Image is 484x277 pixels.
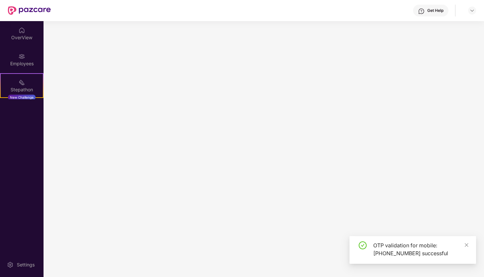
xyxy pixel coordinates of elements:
[418,8,425,15] img: svg+xml;base64,PHN2ZyBpZD0iSGVscC0zMngzMiIgeG1sbnM9Imh0dHA6Ly93d3cudzMub3JnLzIwMDAvc3ZnIiB3aWR0aD...
[15,262,37,268] div: Settings
[18,27,25,34] img: svg+xml;base64,PHN2ZyBpZD0iSG9tZSIgeG1sbnM9Imh0dHA6Ly93d3cudzMub3JnLzIwMDAvc3ZnIiB3aWR0aD0iMjAiIG...
[464,243,469,247] span: close
[1,86,43,93] div: Stepathon
[18,79,25,86] img: svg+xml;base64,PHN2ZyB4bWxucz0iaHR0cDovL3d3dy53My5vcmcvMjAwMC9zdmciIHdpZHRoPSIyMSIgaGVpZ2h0PSIyMC...
[18,53,25,60] img: svg+xml;base64,PHN2ZyBpZD0iRW1wbG95ZWVzIiB4bWxucz0iaHR0cDovL3d3dy53My5vcmcvMjAwMC9zdmciIHdpZHRoPS...
[469,8,475,13] img: svg+xml;base64,PHN2ZyBpZD0iRHJvcGRvd24tMzJ4MzIiIHhtbG5zPSJodHRwOi8vd3d3LnczLm9yZy8yMDAwL3N2ZyIgd2...
[8,95,36,100] div: New Challenge
[427,8,443,13] div: Get Help
[373,241,468,257] div: OTP validation for mobile: [PHONE_NUMBER] successful
[359,241,367,249] span: check-circle
[7,262,14,268] img: svg+xml;base64,PHN2ZyBpZD0iU2V0dGluZy0yMHgyMCIgeG1sbnM9Imh0dHA6Ly93d3cudzMub3JnLzIwMDAvc3ZnIiB3aW...
[8,6,51,15] img: New Pazcare Logo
